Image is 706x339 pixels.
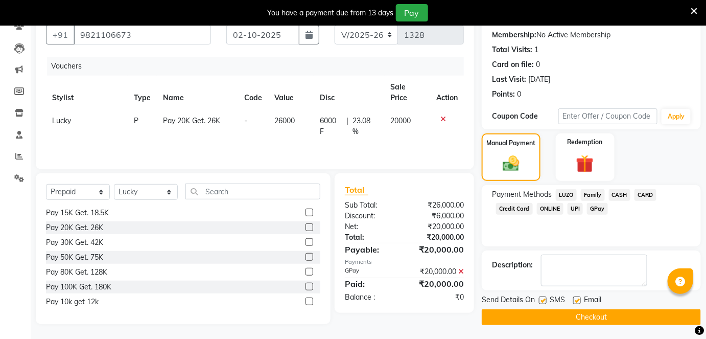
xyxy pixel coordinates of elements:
[314,76,384,109] th: Disc
[337,266,405,277] div: GPay
[581,189,605,201] span: Family
[482,309,701,325] button: Checkout
[268,76,314,109] th: Value
[528,74,550,85] div: [DATE]
[568,203,583,215] span: UPI
[345,258,464,266] div: Payments
[496,203,533,215] span: Credit Card
[404,292,472,303] div: ₹0
[492,89,515,100] div: Points:
[534,44,538,55] div: 1
[587,203,608,215] span: GPay
[634,189,656,201] span: CARD
[46,252,103,263] div: Pay 50K Get. 75K
[492,44,532,55] div: Total Visits:
[662,109,691,124] button: Apply
[609,189,631,201] span: CASH
[46,25,75,44] button: +91
[74,25,211,44] input: Search by Name/Mobile/Email/Code
[337,200,405,211] div: Sub Total:
[556,189,577,201] span: LUZO
[550,295,565,307] span: SMS
[244,116,247,125] span: -
[391,116,411,125] span: 20000
[486,139,535,148] label: Manual Payment
[492,59,534,70] div: Card on file:
[46,297,99,307] div: Pay 10k get 12k
[238,76,268,109] th: Code
[404,200,472,211] div: ₹26,000.00
[492,111,558,122] div: Coupon Code
[482,295,535,307] span: Send Details On
[346,116,348,137] span: |
[47,57,472,76] div: Vouchers
[492,30,691,40] div: No Active Membership
[46,282,111,292] div: Pay 100K Get. 180K
[268,8,394,18] div: You have a payment due from 13 days
[404,266,472,277] div: ₹20,000.00
[337,232,405,243] div: Total:
[492,30,536,40] div: Membership:
[404,232,472,243] div: ₹20,000.00
[492,260,533,270] div: Description:
[498,154,525,173] img: _cash.svg
[185,184,320,199] input: Search
[345,185,368,195] span: Total
[404,243,472,256] div: ₹20,000.00
[163,116,220,125] span: Pay 20K Get. 26K
[46,237,103,248] div: Pay 30K Get. 42K
[320,116,342,137] span: 6000 F
[46,208,109,218] div: Pay 15K Get. 18.5K
[46,76,128,109] th: Stylist
[337,292,405,303] div: Balance :
[492,74,526,85] div: Last Visit:
[46,222,103,233] div: Pay 20K Get. 26K
[352,116,379,137] span: 23.08 %
[517,89,521,100] div: 0
[536,59,540,70] div: 0
[128,76,157,109] th: Type
[157,76,239,109] th: Name
[430,76,464,109] th: Action
[46,267,107,278] div: Pay 80K Get. 128K
[584,295,601,307] span: Email
[537,203,563,215] span: ONLINE
[404,278,472,290] div: ₹20,000.00
[128,109,157,143] td: P
[337,243,405,256] div: Payable:
[274,116,295,125] span: 26000
[337,221,405,232] div: Net:
[337,211,405,221] div: Discount:
[492,189,552,200] span: Payment Methods
[404,221,472,232] div: ₹20,000.00
[571,153,599,175] img: _gift.svg
[396,4,428,21] button: Pay
[558,108,658,124] input: Enter Offer / Coupon Code
[568,138,603,147] label: Redemption
[337,278,405,290] div: Paid:
[52,116,71,125] span: Lucky
[404,211,472,221] div: ₹6,000.00
[385,76,430,109] th: Sale Price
